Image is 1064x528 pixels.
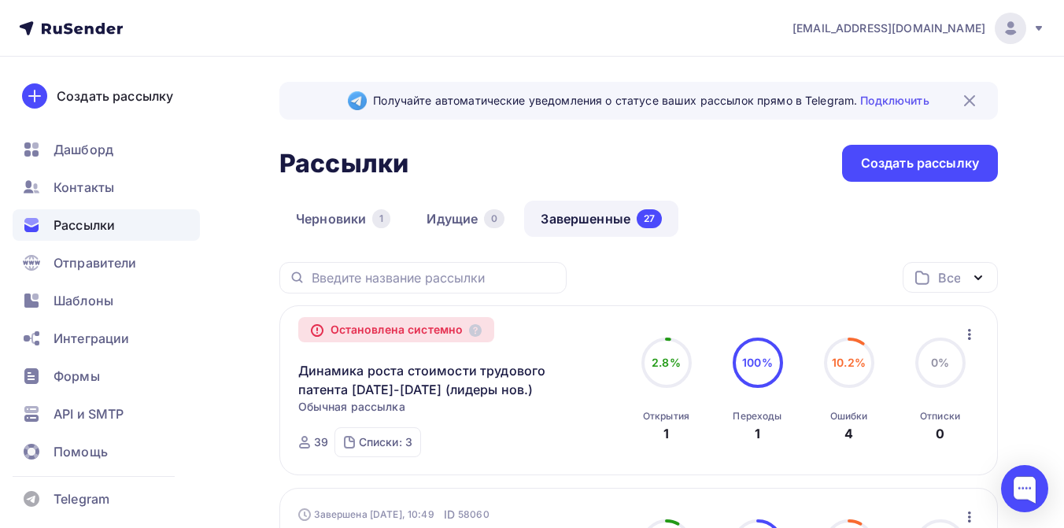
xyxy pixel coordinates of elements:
[54,216,115,234] span: Рассылки
[298,361,568,399] a: Динамика роста стоимости трудового патента [DATE]-[DATE] (лидеры нов.)
[931,356,949,369] span: 0%
[742,356,773,369] span: 100%
[13,360,200,392] a: Формы
[279,148,408,179] h2: Рассылки
[938,268,960,287] div: Все
[54,489,109,508] span: Telegram
[832,356,866,369] span: 10.2%
[643,410,689,423] div: Открытия
[524,201,678,237] a: Завершенные27
[792,20,985,36] span: [EMAIL_ADDRESS][DOMAIN_NAME]
[279,201,407,237] a: Черновики1
[13,285,200,316] a: Шаблоны
[373,93,929,109] span: Получайте автоматические уведомления о статусе ваших рассылок прямо в Telegram.
[298,317,495,342] div: Остановлена системно
[920,410,960,423] div: Отписки
[13,209,200,241] a: Рассылки
[54,253,137,272] span: Отправители
[663,424,669,443] div: 1
[298,507,490,522] div: Завершена [DATE], 10:49
[13,134,200,165] a: Дашборд
[298,399,405,415] span: Обычная рассылка
[637,209,662,228] div: 27
[844,424,853,443] div: 4
[733,410,781,423] div: Переходы
[860,94,929,107] a: Подключить
[54,442,108,461] span: Помощь
[484,209,504,228] div: 0
[936,424,944,443] div: 0
[410,201,521,237] a: Идущие0
[54,178,114,197] span: Контакты
[861,154,979,172] div: Создать рассылку
[13,172,200,203] a: Контакты
[372,209,390,228] div: 1
[359,434,412,450] div: Списки: 3
[57,87,173,105] div: Создать рассылку
[54,404,124,423] span: API и SMTP
[312,269,557,286] input: Введите название рассылки
[792,13,1045,44] a: [EMAIL_ADDRESS][DOMAIN_NAME]
[54,367,100,386] span: Формы
[54,291,113,310] span: Шаблоны
[903,262,998,293] button: Все
[54,329,129,348] span: Интеграции
[755,424,760,443] div: 1
[652,356,681,369] span: 2.8%
[13,247,200,279] a: Отправители
[458,507,490,522] span: 58060
[54,140,113,159] span: Дашборд
[830,410,868,423] div: Ошибки
[314,434,328,450] div: 39
[348,91,367,110] img: Telegram
[444,507,455,522] span: ID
